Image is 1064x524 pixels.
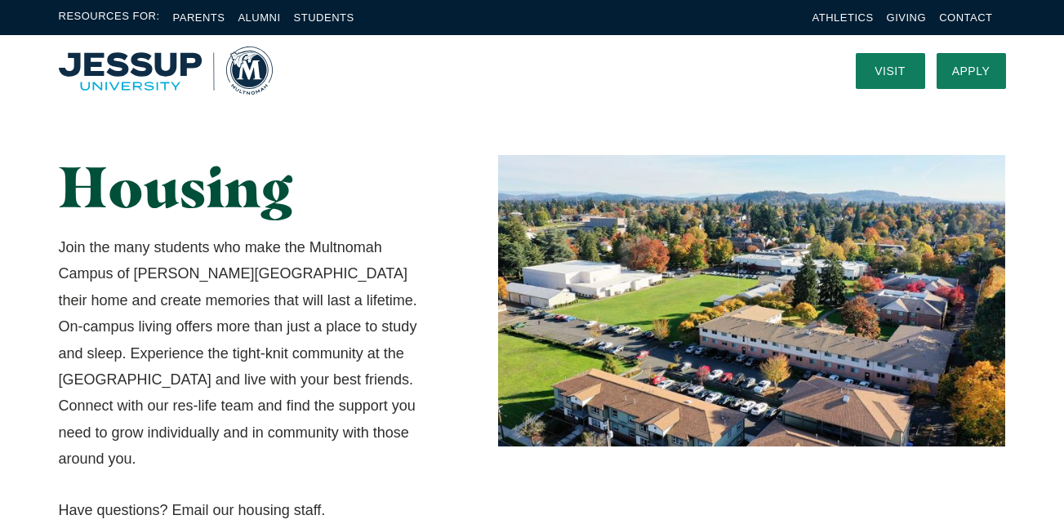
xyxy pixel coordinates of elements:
[498,155,1005,446] img: Photo of Campus from Above Aerial
[173,11,225,24] a: Parents
[59,234,435,473] p: Join the many students who make the Multnomah Campus of [PERSON_NAME][GEOGRAPHIC_DATA] their home...
[937,53,1006,89] a: Apply
[59,47,273,95] img: Multnomah University Logo
[59,47,273,95] a: Home
[812,11,874,24] a: Athletics
[887,11,927,24] a: Giving
[59,155,435,218] h1: Housing
[939,11,992,24] a: Contact
[294,11,354,24] a: Students
[59,8,160,27] span: Resources For:
[59,497,435,523] span: Have questions? Email our housing staff.
[238,11,280,24] a: Alumni
[856,53,925,89] a: Visit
